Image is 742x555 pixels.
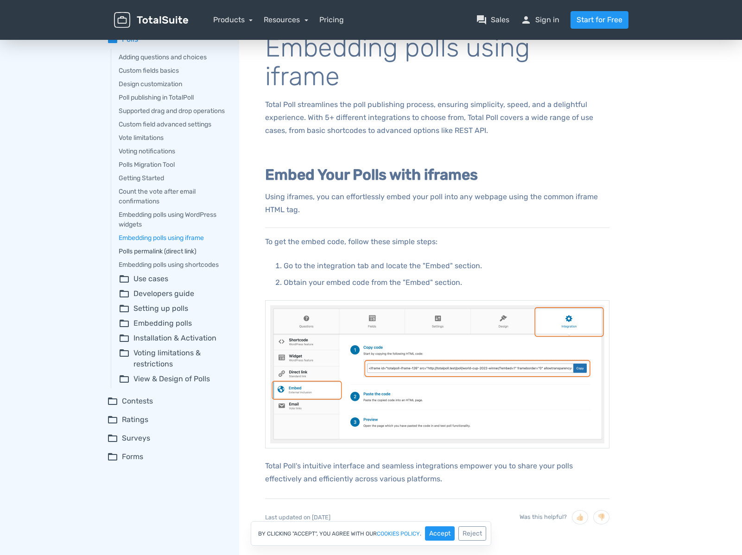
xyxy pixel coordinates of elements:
[119,160,226,170] a: Polls Migration Tool
[107,396,226,407] summary: folder_openContests
[265,190,609,216] p: Using iframes, you can effortlessly embed your poll into any webpage using the common iframe HTML...
[264,15,308,24] a: Resources
[107,451,118,462] span: folder_open
[520,14,559,25] a: personSign in
[377,531,420,536] a: cookies policy
[213,15,253,24] a: Products
[119,273,226,284] summary: folder_openUse cases
[119,303,130,314] span: folder_open
[119,106,226,116] a: Supported drag and drop operations
[571,11,628,29] a: Start for Free
[119,347,226,370] summary: folder_openVoting limitations & restrictions
[284,259,609,272] p: Go to the integration tab and locate the "Embed" section.
[119,66,226,76] a: Custom fields basics
[119,187,226,206] a: Count the vote after email confirmations
[119,79,226,89] a: Design customization
[119,288,130,299] span: folder_open
[520,14,532,25] span: person
[572,510,588,524] button: 👍🏻
[119,373,130,385] span: folder_open
[265,235,609,248] p: To get the embed code, follow these simple steps:
[119,318,130,329] span: folder_open
[107,433,226,444] summary: folder_openSurveys
[520,513,567,520] span: Was this helpful?
[107,433,118,444] span: folder_open
[476,14,487,25] span: question_answer
[593,510,609,524] button: 👎🏻
[119,303,226,314] summary: folder_openSetting up polls
[458,526,486,541] button: Reject
[425,526,455,541] button: Accept
[119,318,226,329] summary: folder_openEmbedding polls
[119,210,226,229] a: Embedding polls using WordPress widgets
[119,133,226,143] a: Vote limitations
[119,146,226,156] a: Voting notifications
[119,173,226,183] a: Getting Started
[119,233,226,243] a: Embedding polls using iframe
[119,52,226,62] a: Adding questions and choices
[114,12,188,28] img: TotalSuite for WordPress
[107,414,226,425] summary: folder_openRatings
[476,14,509,25] a: question_answerSales
[119,333,226,344] summary: folder_openInstallation & Activation
[265,34,609,91] h1: Embedding polls using iframe
[107,451,226,462] summary: folder_openForms
[265,98,609,137] p: Total Poll streamlines the poll publishing process, ensuring simplicity, speed, and a delightful ...
[119,347,130,370] span: folder_open
[119,373,226,385] summary: folder_openView & Design of Polls
[119,93,226,102] a: Poll publishing in TotalPoll
[107,414,118,425] span: folder_open
[119,260,226,270] a: Embedding polls using shortcodes
[119,273,130,284] span: folder_open
[119,333,130,344] span: folder_open
[265,460,609,486] p: Total Poll's intuitive interface and seamless integrations empower you to share your polls effect...
[319,14,344,25] a: Pricing
[119,246,226,256] a: Polls permalink (direct link)
[119,288,226,299] summary: folder_openDevelopers guide
[284,276,609,289] p: Obtain your embed code from the "Embed" section.
[107,396,118,407] span: folder_open
[265,166,478,183] b: Embed Your Polls with iframes
[251,521,491,546] div: By clicking "Accept", you agree with our .
[119,120,226,129] a: Custom field advanced settings
[265,498,609,536] div: Last updated on [DATE]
